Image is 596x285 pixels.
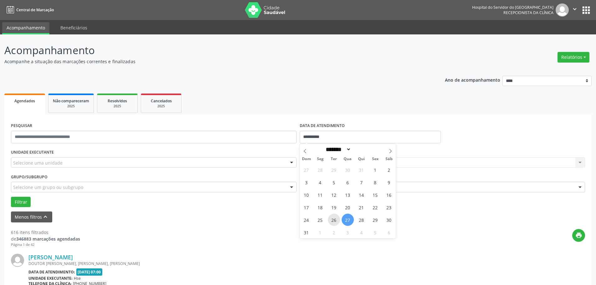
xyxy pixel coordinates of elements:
span: Sáb [382,157,396,161]
div: Hospital do Servidor do [GEOGRAPHIC_DATA] [472,5,553,10]
span: Agosto 5, 2025 [328,176,340,188]
span: Agosto 20, 2025 [342,201,354,213]
span: Agosto 28, 2025 [355,214,368,226]
span: Setembro 6, 2025 [383,226,395,238]
div: Página 1 de 42 [11,242,80,247]
label: PESQUISAR [11,121,32,131]
span: [DATE] 07:00 [76,268,103,276]
span: Agosto 22, 2025 [369,201,381,213]
b: Data de atendimento: [28,269,75,275]
strong: 346883 marcações agendadas [16,236,80,242]
p: Acompanhamento [4,43,415,58]
a: Acompanhamento [2,22,49,34]
b: Unidade executante: [28,276,73,281]
span: Selecione um grupo ou subgrupo [13,184,83,191]
span: Seg [313,157,327,161]
span: Agosto 16, 2025 [383,189,395,201]
a: Central de Marcação [4,5,54,15]
span: Julho 30, 2025 [342,164,354,176]
span: Agosto 8, 2025 [369,176,381,188]
span: Julho 27, 2025 [300,164,313,176]
span: Agosto 14, 2025 [355,189,368,201]
img: img [11,254,24,267]
span: Agosto 2, 2025 [383,164,395,176]
button: Menos filtroskeyboard_arrow_up [11,211,52,222]
span: Agosto 13, 2025 [342,189,354,201]
button: print [572,229,585,242]
span: Agosto 6, 2025 [342,176,354,188]
span: Agendados [14,98,35,104]
label: UNIDADE EXECUTANTE [11,148,54,157]
span: Agosto 17, 2025 [300,201,313,213]
span: Agosto 11, 2025 [314,189,326,201]
span: Julho 29, 2025 [328,164,340,176]
span: Agosto 10, 2025 [300,189,313,201]
div: 2025 [102,104,133,109]
button: Relatórios [558,52,589,63]
span: Agosto 7, 2025 [355,176,368,188]
i: print [575,232,582,239]
span: Qua [341,157,354,161]
span: Agosto 27, 2025 [342,214,354,226]
div: 2025 [53,104,89,109]
span: Não compareceram [53,98,89,104]
span: Setembro 3, 2025 [342,226,354,238]
i: keyboard_arrow_up [42,213,49,220]
span: Agosto 21, 2025 [355,201,368,213]
p: Acompanhe a situação das marcações correntes e finalizadas [4,58,415,65]
button: apps [581,5,592,16]
span: Dom [300,157,313,161]
span: Julho 31, 2025 [355,164,368,176]
label: Grupo/Subgrupo [11,172,48,182]
span: Agosto 1, 2025 [369,164,381,176]
span: Qui [354,157,368,161]
span: Agosto 18, 2025 [314,201,326,213]
div: de [11,236,80,242]
span: Sex [368,157,382,161]
span: Recepcionista da clínica [503,10,553,15]
span: Agosto 31, 2025 [300,226,313,238]
span: Agosto 24, 2025 [300,214,313,226]
span: Resolvidos [108,98,127,104]
span: Cancelados [151,98,172,104]
span: Setembro 4, 2025 [355,226,368,238]
div: 2025 [145,104,177,109]
span: Agosto 30, 2025 [383,214,395,226]
p: Ano de acompanhamento [445,76,500,84]
img: img [556,3,569,17]
span: Julho 28, 2025 [314,164,326,176]
span: Agosto 4, 2025 [314,176,326,188]
span: Ter [327,157,341,161]
label: DATA DE ATENDIMENTO [300,121,345,131]
span: Agosto 29, 2025 [369,214,381,226]
span: Agosto 12, 2025 [328,189,340,201]
a: Beneficiários [56,22,92,33]
span: Agosto 15, 2025 [369,189,381,201]
span: Agosto 25, 2025 [314,214,326,226]
button: Filtrar [11,197,31,207]
span: Setembro 1, 2025 [314,226,326,238]
span: Agosto 3, 2025 [300,176,313,188]
span: Central de Marcação [16,7,54,13]
span: Selecione uma unidade [13,160,63,166]
a: [PERSON_NAME] [28,254,73,261]
span: Agosto 26, 2025 [328,214,340,226]
div: 616 itens filtrados [11,229,80,236]
span: Agosto 19, 2025 [328,201,340,213]
span: Setembro 2, 2025 [328,226,340,238]
span: Agosto 23, 2025 [383,201,395,213]
select: Month [324,146,351,153]
span: Agosto 9, 2025 [383,176,395,188]
span: Setembro 5, 2025 [369,226,381,238]
i:  [571,6,578,13]
span: Hse [74,276,81,281]
button:  [569,3,581,17]
input: Year [351,146,372,153]
div: DOUTOR [PERSON_NAME], [PERSON_NAME], [PERSON_NAME] [28,261,491,266]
